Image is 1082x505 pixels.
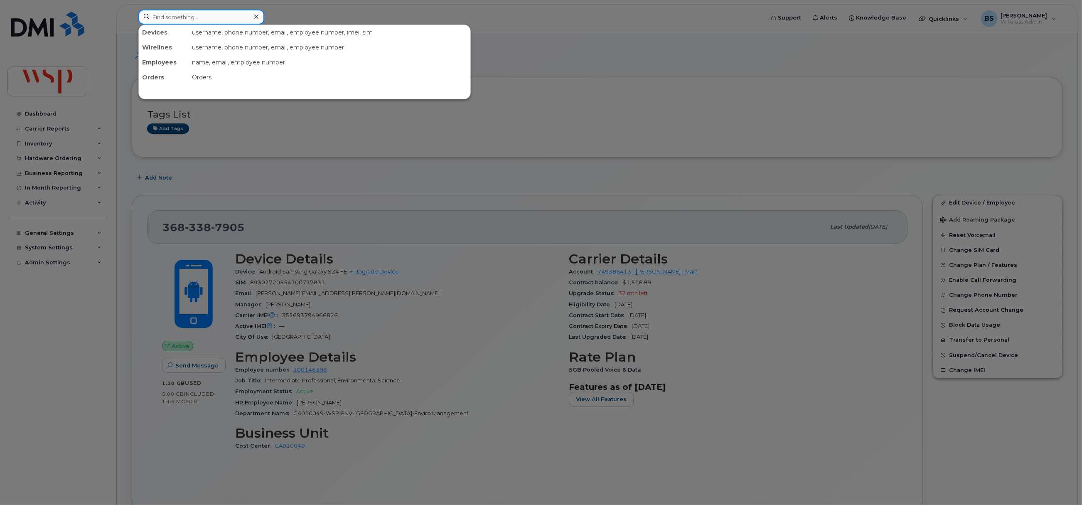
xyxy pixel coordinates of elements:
div: Orders [189,70,470,85]
div: username, phone number, email, employee number, imei, sim [189,25,470,40]
div: username, phone number, email, employee number [189,40,470,55]
div: Devices [139,25,189,40]
div: name, email, employee number [189,55,470,70]
div: Wirelines [139,40,189,55]
div: Employees [139,55,189,70]
div: Orders [139,70,189,85]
